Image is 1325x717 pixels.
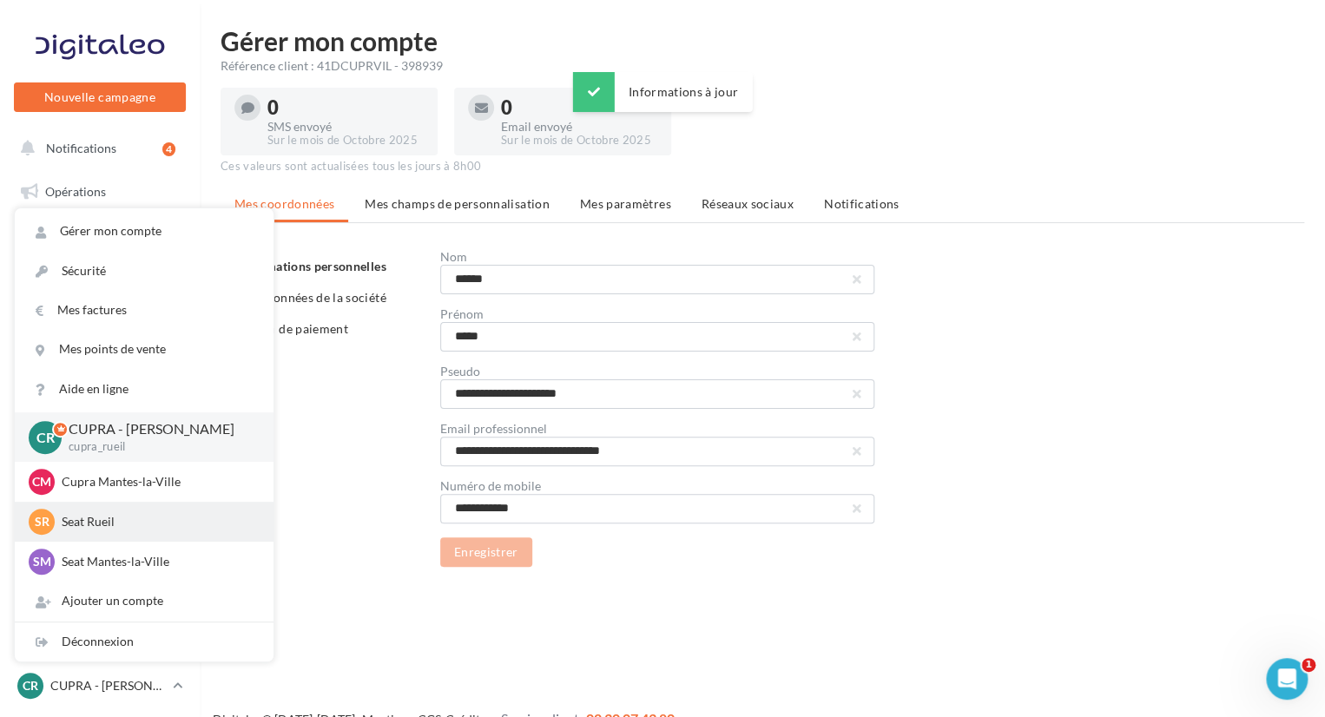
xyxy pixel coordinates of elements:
div: Nom [440,251,874,263]
div: 0 [267,98,424,117]
span: Mes champs de personnalisation [365,196,550,211]
div: Pseudo [440,365,874,378]
span: CM [32,473,51,490]
h1: Gérer mon compte [221,28,1304,54]
a: Campagnes DataOnDemand [10,535,189,586]
span: Coordonnées de la société [237,290,386,305]
button: Nouvelle campagne [14,82,186,112]
span: Réseaux sociaux [702,196,794,211]
div: Email professionnel [440,423,874,435]
a: Aide en ligne [15,370,274,409]
div: Sur le mois de Octobre 2025 [501,133,657,148]
p: Cupra Mantes-la-Ville [62,473,253,490]
span: Notifications [824,196,900,211]
span: 1 [1302,658,1315,672]
a: Gérer mon compte [15,212,274,251]
div: Email envoyé [501,121,657,133]
span: Notifications [46,141,116,155]
div: Déconnexion [15,622,274,661]
a: CR CUPRA - [PERSON_NAME] [14,669,186,702]
button: Notifications 4 [10,130,182,167]
div: SMS envoyé [267,121,424,133]
span: SM [33,553,51,570]
div: Informations à jour [573,72,753,112]
a: Mes factures [15,291,274,330]
p: CUPRA - [PERSON_NAME] [50,677,166,694]
a: Médiathèque [10,391,189,427]
span: CR [36,427,55,447]
div: 4 [162,142,175,156]
a: Mes points de vente [15,330,274,369]
a: Opérations [10,174,189,210]
p: CUPRA - [PERSON_NAME] [69,419,246,439]
a: Sécurité [15,252,274,291]
div: Prénom [440,308,874,320]
span: SR [35,513,49,530]
p: Seat Mantes-la-Ville [62,553,253,570]
span: CR [23,677,38,694]
a: Visibilité en ligne [10,261,189,298]
span: Mes paramètres [580,196,671,211]
div: Ajouter un compte [15,582,274,621]
a: Boîte de réception5 [10,216,189,253]
span: Opérations [45,184,106,199]
div: Ces valeurs sont actualisées tous les jours à 8h00 [221,159,1304,174]
span: Moyen de paiement [237,321,348,336]
a: Contacts [10,347,189,384]
a: Calendrier [10,434,189,470]
div: Sur le mois de Octobre 2025 [267,133,424,148]
div: Numéro de mobile [440,480,874,492]
button: Enregistrer [440,537,532,567]
div: 0 [501,98,657,117]
p: cupra_rueil [69,439,246,455]
a: Campagnes [10,305,189,341]
p: Seat Rueil [62,513,253,530]
div: Référence client : 41DCUPRVIL - 398939 [221,57,1304,75]
a: PLV et print personnalisable [10,477,189,528]
iframe: Intercom live chat [1266,658,1308,700]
